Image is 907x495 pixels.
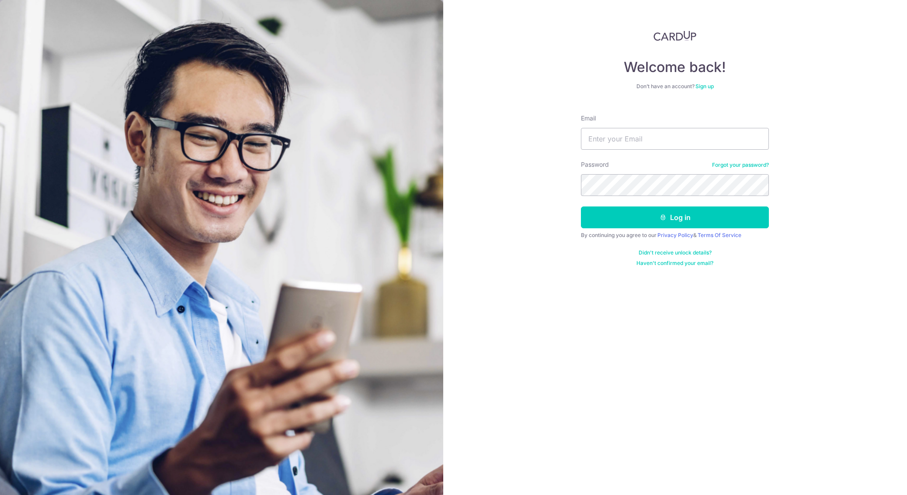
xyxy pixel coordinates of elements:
img: CardUp Logo [653,31,696,41]
a: Sign up [695,83,714,89]
a: Didn't receive unlock details? [639,249,712,256]
label: Email [581,114,596,123]
label: Password [581,160,609,169]
div: By continuing you agree to our & [581,232,769,239]
a: Forgot your password? [712,162,769,168]
div: Don’t have an account? [581,83,769,90]
a: Terms Of Service [698,232,741,238]
input: Enter your Email [581,128,769,150]
h4: Welcome back! [581,58,769,76]
a: Haven't confirmed your email? [636,260,713,267]
button: Log in [581,206,769,228]
a: Privacy Policy [657,232,693,238]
